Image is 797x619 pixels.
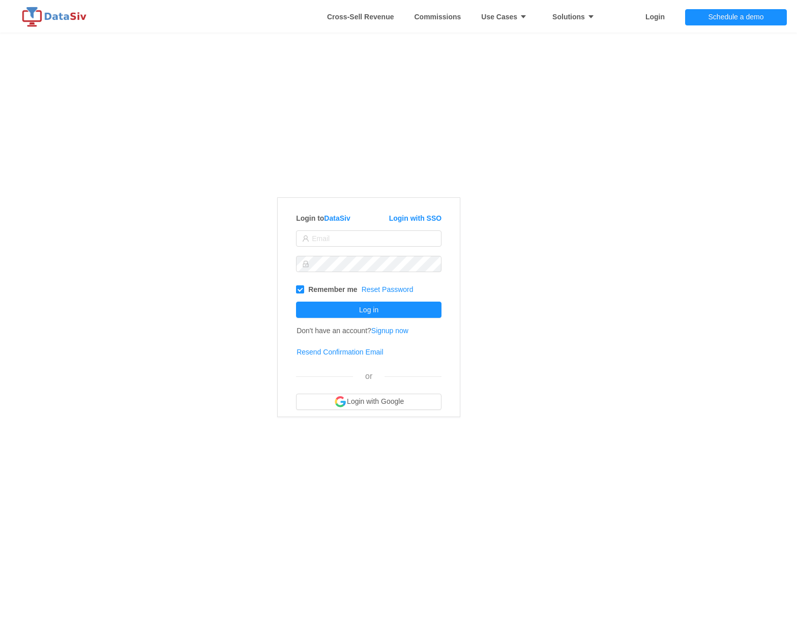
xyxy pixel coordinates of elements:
a: Whitespace [327,2,394,32]
strong: Solutions [552,13,600,21]
button: Login with Google [296,394,441,410]
i: icon: lock [302,260,309,268]
a: Login with SSO [389,214,441,222]
img: logo [20,7,92,27]
a: Login [645,2,665,32]
span: or [365,372,372,380]
button: Log in [296,302,441,318]
strong: Use Cases [481,13,532,21]
strong: Remember me [308,285,358,293]
a: Commissions [414,2,461,32]
td: Don't have an account? [296,320,409,341]
a: DataSiv [324,214,350,222]
i: icon: caret-down [585,13,595,20]
input: Email [296,230,441,247]
i: icon: user [302,235,309,242]
strong: Login to [296,214,350,222]
a: Resend Confirmation Email [297,348,383,356]
button: Schedule a demo [685,9,787,25]
i: icon: caret-down [517,13,527,20]
a: Reset Password [362,285,414,293]
a: Signup now [371,327,408,335]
